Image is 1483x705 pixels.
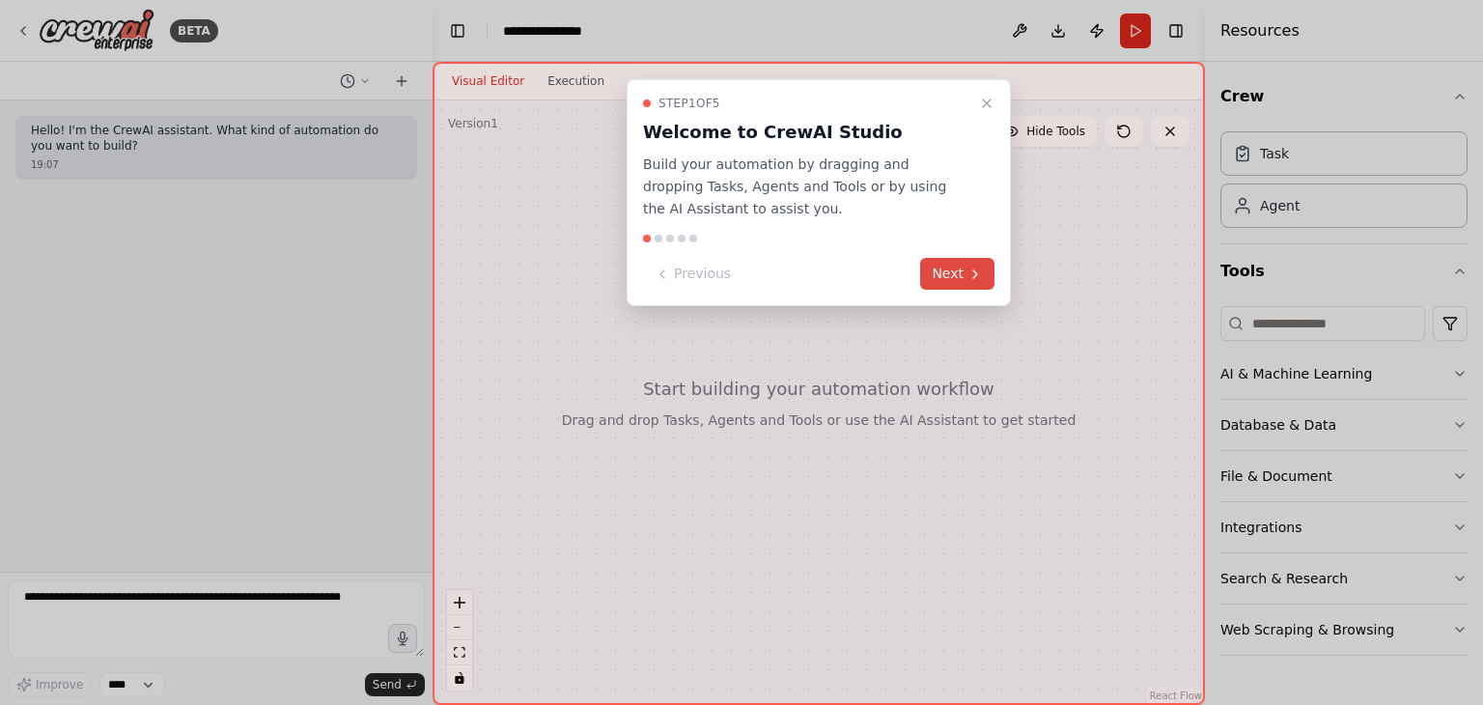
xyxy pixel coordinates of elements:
[444,17,471,44] button: Hide left sidebar
[975,92,998,115] button: Close walkthrough
[643,258,742,290] button: Previous
[643,119,971,146] h3: Welcome to CrewAI Studio
[658,96,720,111] span: Step 1 of 5
[920,258,994,290] button: Next
[643,154,971,219] p: Build your automation by dragging and dropping Tasks, Agents and Tools or by using the AI Assista...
